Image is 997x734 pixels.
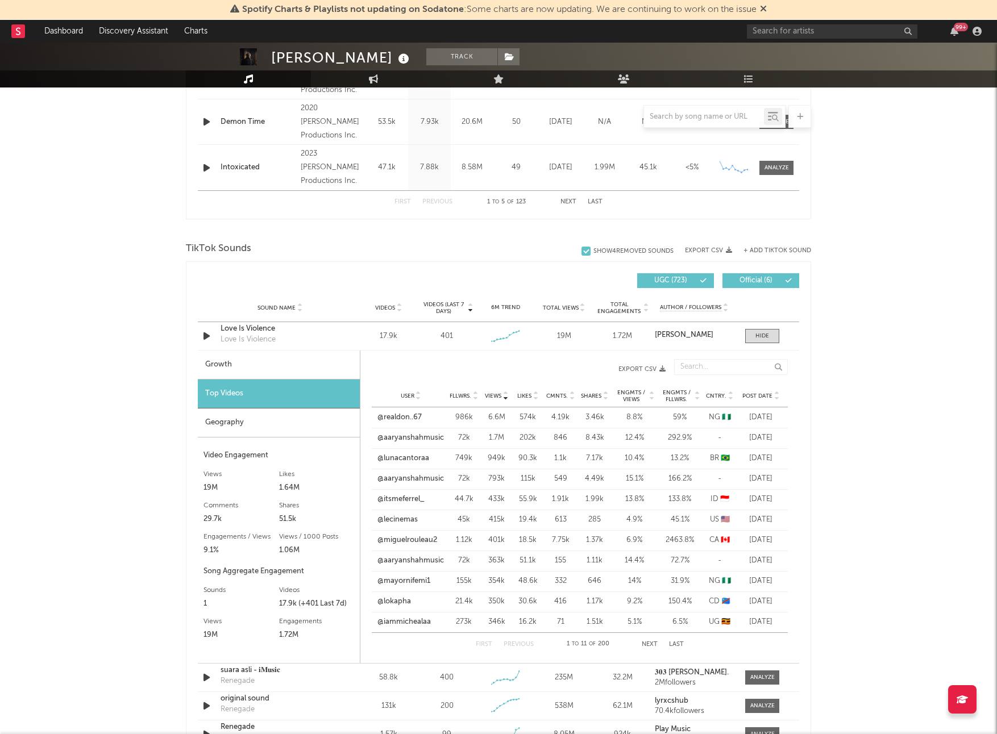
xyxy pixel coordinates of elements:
span: Videos [375,305,395,311]
div: [DATE] [740,494,782,505]
div: 48.6k [515,575,541,587]
div: 51.1k [515,555,541,566]
div: 15.1 % [614,473,654,485]
div: 29.7k [203,512,279,526]
div: [DATE] [740,432,782,444]
div: 45.1k [629,162,667,173]
a: 𝟑𝟎𝟑 [PERSON_NAME]. [655,669,734,677]
div: [DATE] [740,575,782,587]
div: Videos [279,583,355,597]
div: 13.2 % [660,453,700,464]
button: 99+ [950,27,958,36]
div: 8.8 % [614,412,654,423]
div: 416 [546,596,575,607]
div: 7.17k [580,453,609,464]
div: 55.9k [515,494,541,505]
div: 45k [450,514,478,526]
div: Views [203,615,279,628]
div: 4.49k [580,473,609,485]
div: [DATE] [740,596,782,607]
span: to [572,641,579,647]
a: [PERSON_NAME] [655,331,734,339]
span: User [401,393,414,399]
span: 🇧🇷 [721,454,730,462]
div: 31.9 % [660,575,700,587]
div: 131k [362,700,415,712]
div: 1.72M [279,628,355,642]
span: Engmts / Fllwrs. [660,389,693,403]
div: NG [705,412,734,423]
strong: Play Music [655,725,691,733]
button: Last [669,641,684,648]
div: [DATE] [740,616,782,628]
span: Cmnts. [546,393,568,399]
div: 1.11k [580,555,609,566]
a: @aaryanshahmusic [377,432,444,444]
div: 10.4 % [614,453,654,464]
div: 7.75k [546,535,575,546]
div: 538M [538,700,591,712]
a: Love Is Violence [221,323,339,335]
button: First [394,199,411,205]
div: 200 [441,700,454,712]
a: @miguelrouleau2 [377,535,437,546]
a: @lecinemas [377,514,418,526]
span: 🇺🇬 [721,618,730,625]
span: Fllwrs. [450,393,471,399]
input: Search... [674,359,788,375]
div: 1.7M [484,432,509,444]
div: 401 [441,331,453,342]
a: @aaryanshahmusic [377,473,444,485]
a: Play Music [655,725,734,733]
div: BR [705,453,734,464]
div: 6.6M [484,412,509,423]
div: 19M [203,628,279,642]
button: Last [588,199,603,205]
span: Official ( 6 ) [730,277,782,284]
span: 🇨🇩 [721,598,730,605]
span: Total Engagements [596,301,642,315]
div: 58.8k [362,672,415,683]
div: Engagements / Views [203,530,279,544]
input: Search by song name or URL [644,112,764,122]
span: 🇳🇬 [722,414,731,421]
div: Likes [279,468,355,481]
div: 574k [515,412,541,423]
div: 3.46k [580,412,609,423]
a: Renegade [221,722,339,733]
span: Videos (last 7 days) [421,301,467,315]
span: Cntry. [706,393,726,399]
div: 1 [203,597,279,611]
button: Next [560,199,576,205]
div: 202k [515,432,541,444]
span: Sound Name [257,305,296,311]
a: Intoxicated [221,162,295,173]
div: 1.91k [546,494,575,505]
span: Dismiss [760,5,767,14]
div: 1.51k [580,616,609,628]
div: - [705,432,734,444]
div: 400 [440,672,454,683]
div: 1.64M [279,481,355,495]
div: 2023 [PERSON_NAME] Productions Inc. [301,147,363,188]
div: 32.2M [596,672,649,683]
div: [PERSON_NAME] [271,48,412,67]
div: 1.06M [279,544,355,557]
div: 14.4 % [614,555,654,566]
span: of [589,641,596,647]
div: 49 [496,162,536,173]
a: suara asli - 𝐢𝐌𝐮𝐬𝐢𝐜 [221,665,339,676]
a: original sound [221,693,339,704]
div: 363k [484,555,509,566]
div: 16.2k [515,616,541,628]
div: 90.3k [515,453,541,464]
div: 13.8 % [614,494,654,505]
div: CA [705,535,734,546]
div: 72k [450,432,478,444]
div: 354k [484,575,509,587]
button: Next [642,641,658,648]
div: <5% [673,162,711,173]
div: 5.1 % [614,616,654,628]
strong: [PERSON_NAME] [655,331,713,339]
